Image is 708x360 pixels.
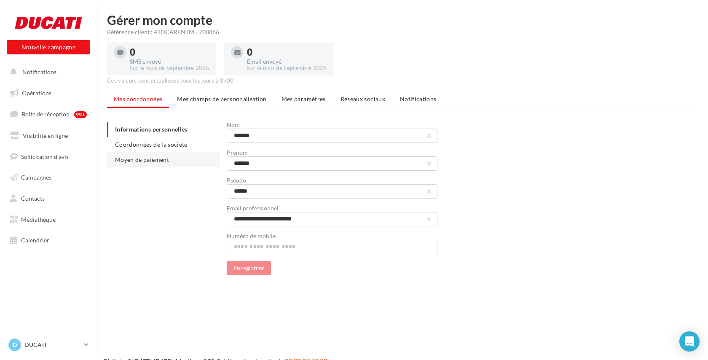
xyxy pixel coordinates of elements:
[21,236,49,244] span: Calendrier
[247,64,327,72] div: Sur le mois de Septembre 2025
[227,233,437,239] div: Numéro de mobile
[130,48,209,57] div: 0
[5,211,92,228] a: Médiathèque
[23,132,68,139] span: Visibilité en ligne
[227,205,437,211] div: Email professionnel
[679,331,700,352] div: Open Intercom Messenger
[107,28,698,36] div: Référence client : 41DCARENTM - 700866
[5,231,92,249] a: Calendrier
[177,95,267,102] span: Mes champs de personnalisation
[74,111,87,118] div: 99+
[341,95,385,102] span: Réseaux sociaux
[7,40,90,54] button: Nouvelle campagne
[282,95,326,102] span: Mes paramètres
[227,122,437,128] div: Nom
[107,77,698,85] div: Ces valeurs sont actualisées tous les jours à 8h00
[227,177,437,183] div: Pseudo
[22,68,56,75] span: Notifications
[7,337,90,353] a: D DUCATI
[5,105,92,123] a: Boîte de réception99+
[21,110,70,118] span: Boîte de réception
[21,195,45,202] span: Contacts
[24,341,80,349] p: DUCATI
[115,141,188,148] span: Coordonnées de la société
[5,63,88,81] button: Notifications
[227,150,437,156] div: Prénom
[5,190,92,207] a: Contacts
[21,216,56,223] span: Médiathèque
[5,127,92,145] a: Visibilité en ligne
[130,59,209,64] div: SMS envoyé
[5,84,92,102] a: Opérations
[130,64,209,72] div: Sur le mois de Septembre 2025
[115,156,169,163] span: Moyen de paiement
[247,59,327,64] div: Email envoyé
[247,48,327,57] div: 0
[5,148,92,166] a: Sollicitation d'avis
[21,174,51,181] span: Campagnes
[227,261,271,275] button: Enregistrer
[21,153,69,160] span: Sollicitation d'avis
[400,95,437,102] span: Notifications
[5,169,92,186] a: Campagnes
[107,13,698,26] h1: Gérer mon compte
[13,341,17,349] span: D
[22,89,51,97] span: Opérations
